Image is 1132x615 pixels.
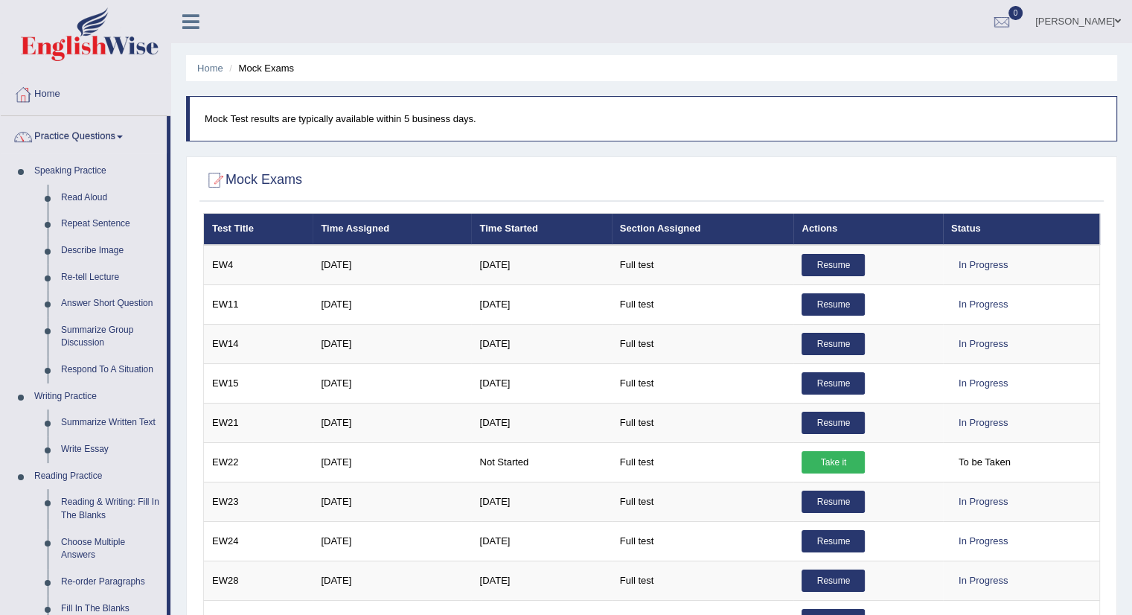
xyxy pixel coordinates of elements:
a: Read Aloud [54,185,167,211]
td: Full test [612,245,794,285]
td: Full test [612,561,794,600]
th: Status [943,214,1100,245]
a: Resume [802,293,865,316]
a: Practice Questions [1,116,167,153]
a: Resume [802,570,865,592]
td: [DATE] [313,363,471,403]
a: Repeat Sentence [54,211,167,238]
a: Resume [802,530,865,552]
div: In Progress [951,491,1015,513]
td: [DATE] [313,324,471,363]
td: [DATE] [471,521,611,561]
span: To be Taken [951,451,1018,474]
a: Take it [802,451,865,474]
td: [DATE] [471,245,611,285]
td: EW23 [204,482,313,521]
td: [DATE] [471,561,611,600]
td: [DATE] [313,403,471,442]
div: In Progress [951,372,1015,395]
td: [DATE] [313,442,471,482]
th: Test Title [204,214,313,245]
a: Resume [802,333,865,355]
a: Summarize Group Discussion [54,317,167,357]
a: Reading Practice [28,463,167,490]
a: Resume [802,491,865,513]
th: Time Assigned [313,214,471,245]
td: Full test [612,521,794,561]
td: Not Started [471,442,611,482]
td: EW21 [204,403,313,442]
th: Actions [793,214,942,245]
td: EW14 [204,324,313,363]
td: [DATE] [471,324,611,363]
td: [DATE] [471,403,611,442]
a: Describe Image [54,238,167,264]
a: Home [1,74,170,111]
div: In Progress [951,333,1015,355]
td: [DATE] [313,521,471,561]
div: In Progress [951,412,1015,434]
td: [DATE] [313,482,471,521]
td: [DATE] [471,284,611,324]
a: Writing Practice [28,383,167,410]
a: Speaking Practice [28,158,167,185]
td: EW22 [204,442,313,482]
td: EW24 [204,521,313,561]
th: Section Assigned [612,214,794,245]
h2: Mock Exams [203,169,302,191]
li: Mock Exams [226,61,294,75]
td: [DATE] [471,363,611,403]
td: EW4 [204,245,313,285]
a: Re-order Paragraphs [54,569,167,596]
td: Full test [612,403,794,442]
td: Full test [612,363,794,403]
a: Resume [802,372,865,395]
p: Mock Test results are typically available within 5 business days. [205,112,1101,126]
td: EW15 [204,363,313,403]
td: Full test [612,482,794,521]
td: Full test [612,284,794,324]
a: Summarize Written Text [54,410,167,436]
a: Re-tell Lecture [54,264,167,291]
a: Write Essay [54,436,167,463]
th: Time Started [471,214,611,245]
td: [DATE] [313,245,471,285]
td: Full test [612,324,794,363]
a: Respond To A Situation [54,357,167,383]
a: Answer Short Question [54,290,167,317]
a: Home [197,63,223,74]
td: [DATE] [313,284,471,324]
td: Full test [612,442,794,482]
a: Reading & Writing: Fill In The Blanks [54,489,167,529]
td: EW28 [204,561,313,600]
div: In Progress [951,293,1015,316]
div: In Progress [951,254,1015,276]
a: Choose Multiple Answers [54,529,167,569]
a: Resume [802,412,865,434]
a: Resume [802,254,865,276]
td: [DATE] [471,482,611,521]
span: 0 [1008,6,1023,20]
div: In Progress [951,570,1015,592]
td: [DATE] [313,561,471,600]
td: EW11 [204,284,313,324]
div: In Progress [951,530,1015,552]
